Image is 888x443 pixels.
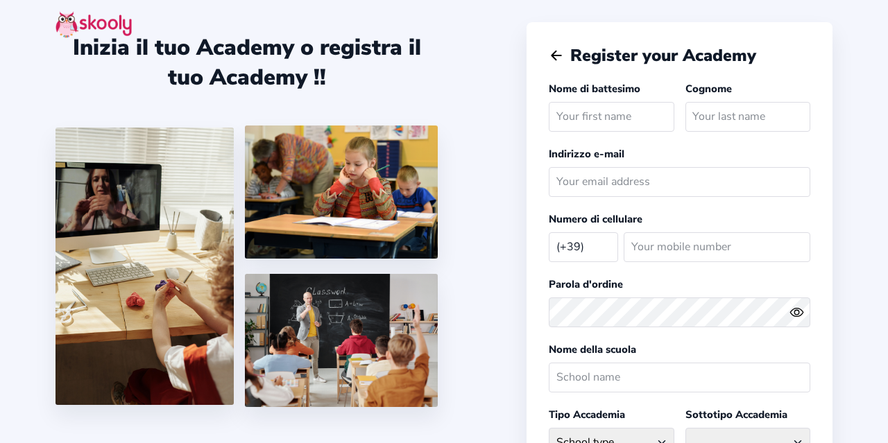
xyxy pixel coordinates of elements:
img: 5.png [245,274,438,407]
button: arrow back outline [549,48,564,63]
input: Your email address [549,167,810,197]
input: Your last name [685,102,810,132]
label: Parola d'ordine [549,277,623,291]
input: School name [549,363,810,392]
ion-icon: eye outline [789,305,804,320]
label: Nome della scuola [549,342,636,356]
label: Tipo Accademia [549,408,625,422]
label: Nome di battesimo [549,82,640,96]
div: Inizia il tuo Academy o registra il tuo Academy !! [55,33,438,92]
label: Sottotipo Accademia [685,408,787,422]
label: Numero di cellulare [549,212,642,226]
img: skooly-logo.png [55,11,132,38]
img: 1.jpg [55,128,234,405]
img: 4.png [245,125,438,259]
input: Your first name [549,102,674,132]
label: Cognome [685,82,732,96]
label: Indirizzo e-mail [549,147,624,161]
input: Your mobile number [624,232,810,262]
span: Register your Academy [570,44,756,67]
button: eye outlineeye off outline [789,305,810,320]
